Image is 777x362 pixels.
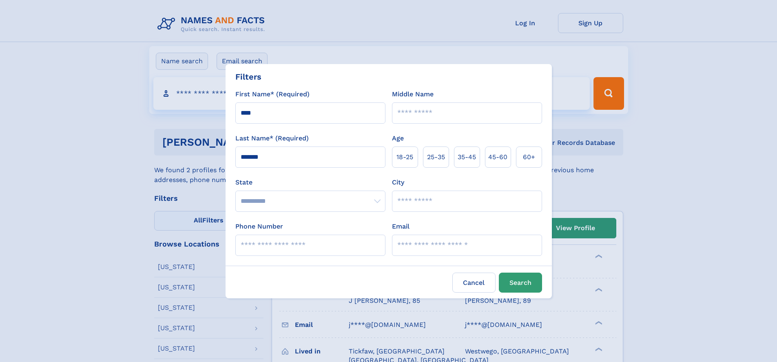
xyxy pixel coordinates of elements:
[427,152,445,162] span: 25‑35
[392,133,404,143] label: Age
[235,89,310,99] label: First Name* (Required)
[392,178,404,187] label: City
[499,273,542,293] button: Search
[235,133,309,143] label: Last Name* (Required)
[235,71,261,83] div: Filters
[235,178,385,187] label: State
[488,152,507,162] span: 45‑60
[392,222,410,231] label: Email
[523,152,535,162] span: 60+
[396,152,413,162] span: 18‑25
[452,273,496,293] label: Cancel
[458,152,476,162] span: 35‑45
[235,222,283,231] label: Phone Number
[392,89,434,99] label: Middle Name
